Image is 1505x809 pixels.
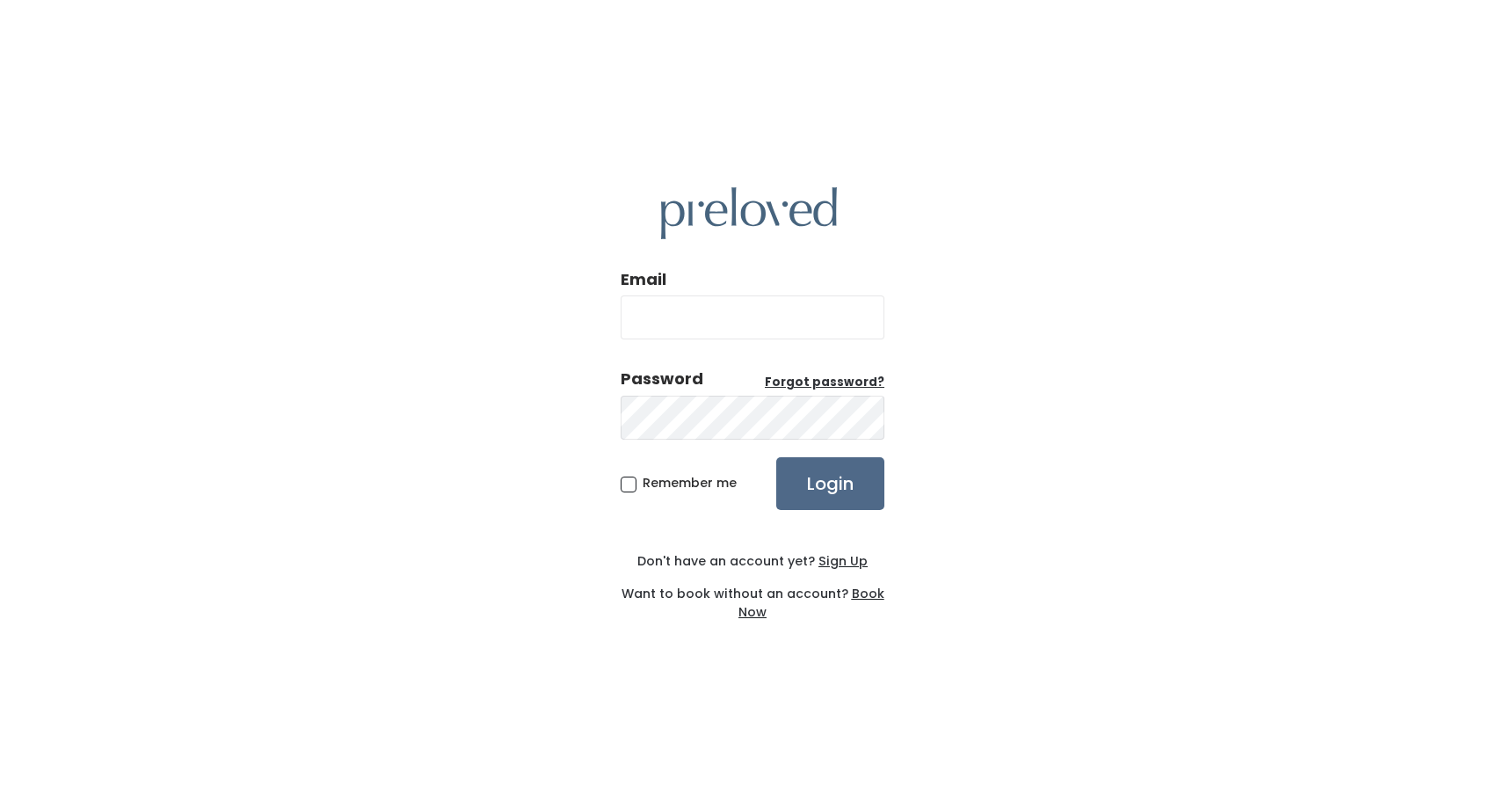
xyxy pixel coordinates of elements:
[621,571,884,622] div: Want to book without an account?
[765,374,884,391] a: Forgot password?
[621,552,884,571] div: Don't have an account yet?
[661,187,837,239] img: preloved logo
[643,474,737,492] span: Remember me
[815,552,868,570] a: Sign Up
[621,368,703,390] div: Password
[818,552,868,570] u: Sign Up
[776,457,884,510] input: Login
[765,374,884,390] u: Forgot password?
[738,585,884,621] a: Book Now
[621,268,666,291] label: Email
